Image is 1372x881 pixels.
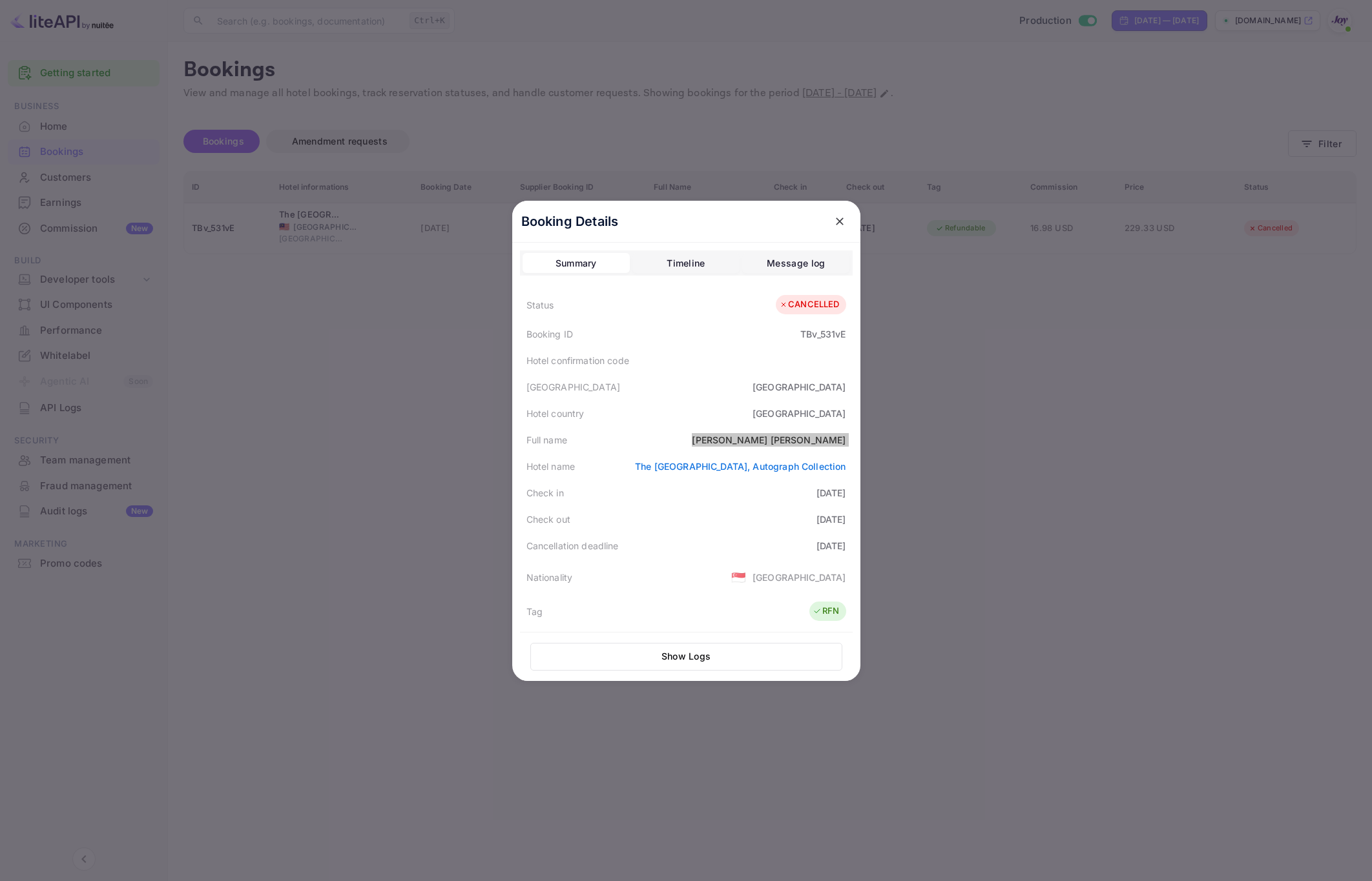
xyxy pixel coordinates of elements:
[526,433,567,447] div: Full name
[816,539,846,552] div: [DATE]
[779,298,839,311] div: CANCELLED
[526,605,543,618] div: Tag
[556,256,597,271] div: Summary
[526,380,621,394] div: [GEOGRAPHIC_DATA]
[816,512,846,526] div: [DATE]
[526,354,629,367] div: Hotel confirmation code
[813,605,839,618] div: RFN
[526,512,570,526] div: Check out
[667,256,705,271] div: Timeline
[526,571,573,584] div: Nationality
[526,486,564,500] div: Check in
[530,643,842,671] button: Show Logs
[526,460,576,473] div: Hotel name
[753,407,846,420] div: [GEOGRAPHIC_DATA]
[816,486,846,500] div: [DATE]
[692,433,846,447] div: [PERSON_NAME] [PERSON_NAME]
[523,253,630,274] button: Summary
[800,327,846,341] div: TBv_531vE
[526,539,619,552] div: Cancellation deadline
[526,327,574,341] div: Booking ID
[521,212,619,231] p: Booking Details
[526,407,585,420] div: Hotel country
[632,253,740,274] button: Timeline
[753,571,846,584] div: [GEOGRAPHIC_DATA]
[767,256,825,271] div: Message log
[526,298,554,312] div: Status
[731,565,746,589] span: United States
[742,253,849,274] button: Message log
[828,210,851,233] button: close
[635,461,846,472] a: The [GEOGRAPHIC_DATA], Autograph Collection
[753,380,846,394] div: [GEOGRAPHIC_DATA]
